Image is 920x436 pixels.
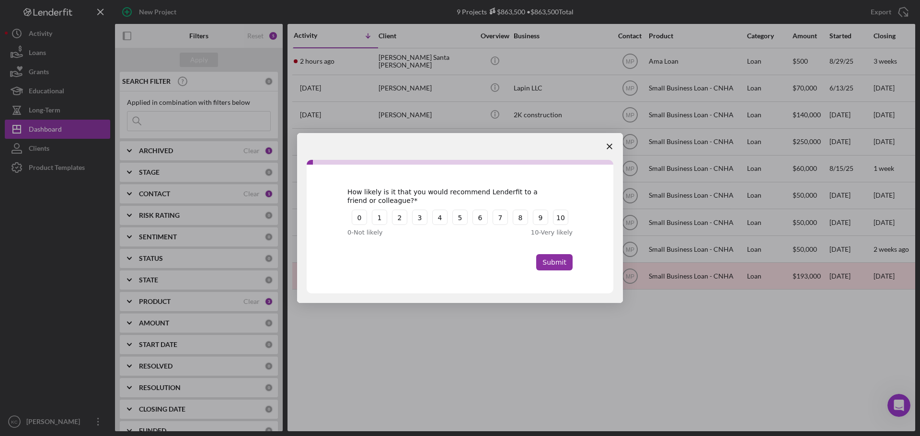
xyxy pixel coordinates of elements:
[596,133,623,160] span: Close survey
[553,210,568,225] button: 10
[412,210,427,225] button: 3
[486,228,573,237] div: 10 - Very likely
[372,210,387,225] button: 1
[533,210,548,225] button: 9
[493,210,508,225] button: 7
[472,210,488,225] button: 6
[352,210,367,225] button: 0
[347,228,434,237] div: 0 - Not likely
[347,188,558,205] div: How likely is it that you would recommend Lenderfit to a friend or colleague?
[432,210,448,225] button: 4
[392,210,407,225] button: 2
[513,210,528,225] button: 8
[452,210,468,225] button: 5
[536,254,573,270] button: Submit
